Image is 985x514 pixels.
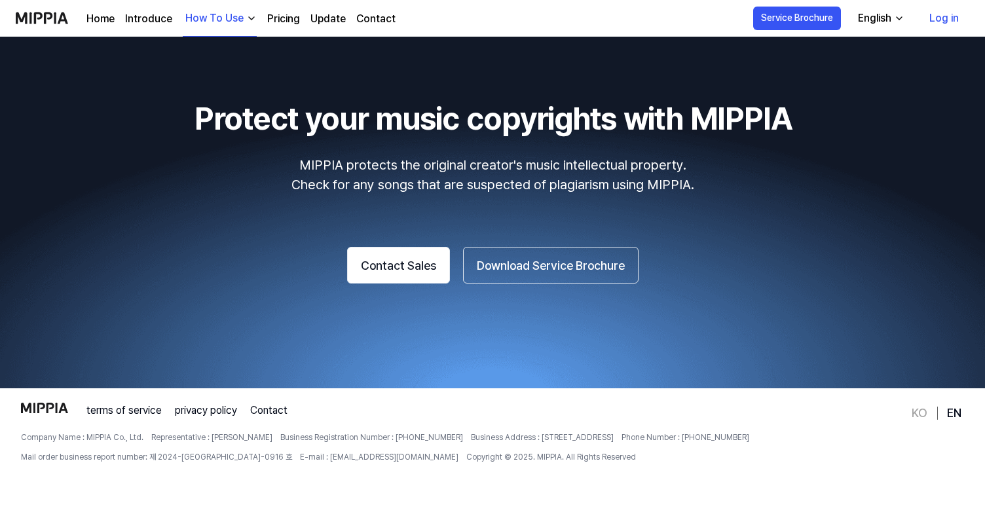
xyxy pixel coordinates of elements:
[16,155,969,194] p: MIPPIA protects the original creator's music intellectual property. Check for any songs that are ...
[912,405,927,421] a: KO
[753,7,841,30] button: Service Brochure
[300,451,458,463] span: E-mail : [EMAIL_ADDRESS][DOMAIN_NAME]
[280,431,463,443] span: Business Registration Number : [PHONE_NUMBER]
[356,11,396,27] a: Contact
[21,451,292,463] span: Mail order business report number: 제 2024-[GEOGRAPHIC_DATA]-0916 호
[471,431,614,443] span: Business Address : [STREET_ADDRESS]
[347,247,450,284] button: Contact Sales
[86,11,115,27] a: Home
[847,5,912,31] button: English
[86,403,162,418] a: terms of service
[947,405,961,421] a: EN
[855,10,894,26] div: English
[183,10,246,26] div: How To Use
[310,11,346,27] a: Update
[175,403,237,418] a: privacy policy
[183,1,257,37] button: How To Use
[466,451,636,463] span: Copyright © 2025. MIPPIA. All Rights Reserved
[250,403,288,418] a: Contact
[16,95,969,142] h2: Protect your music copyrights with MIPPIA
[21,403,68,413] img: logo
[21,431,143,443] span: Company Name : MIPPIA Co., Ltd.
[151,431,272,443] span: Representative : [PERSON_NAME]
[267,11,300,27] a: Pricing
[622,431,749,443] span: Phone Number : [PHONE_NUMBER]
[246,13,257,24] img: down
[463,247,639,284] button: Download Service Brochure
[125,11,172,27] a: Introduce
